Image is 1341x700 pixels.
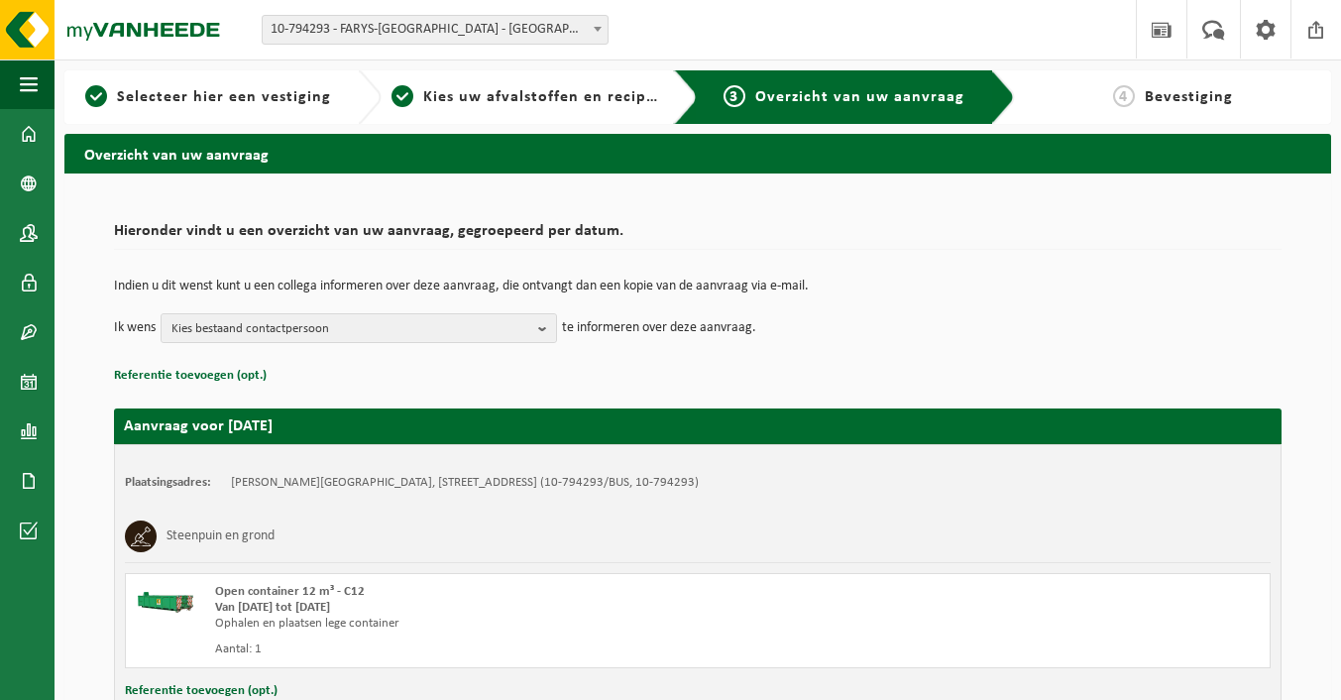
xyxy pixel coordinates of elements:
[125,476,211,489] strong: Plaatsingsadres:
[124,418,273,434] strong: Aanvraag voor [DATE]
[114,313,156,343] p: Ik wens
[64,134,1331,173] h2: Overzicht van uw aanvraag
[1145,89,1233,105] span: Bevestiging
[171,314,530,344] span: Kies bestaand contactpersoon
[724,85,745,107] span: 3
[562,313,756,343] p: te informeren over deze aanvraag.
[136,584,195,614] img: HK-XC-12-GN-00.png
[231,475,699,491] td: [PERSON_NAME][GEOGRAPHIC_DATA], [STREET_ADDRESS] (10-794293/BUS, 10-794293)
[391,85,659,109] a: 2Kies uw afvalstoffen en recipiënten
[1113,85,1135,107] span: 4
[263,16,608,44] span: 10-794293 - FARYS-ASSE - ASSE
[262,15,609,45] span: 10-794293 - FARYS-ASSE - ASSE
[167,521,275,552] h3: Steenpuin en grond
[114,223,1282,250] h2: Hieronder vindt u een overzicht van uw aanvraag, gegroepeerd per datum.
[74,85,342,109] a: 1Selecteer hier een vestiging
[755,89,964,105] span: Overzicht van uw aanvraag
[423,89,696,105] span: Kies uw afvalstoffen en recipiënten
[215,601,330,614] strong: Van [DATE] tot [DATE]
[161,313,557,343] button: Kies bestaand contactpersoon
[85,85,107,107] span: 1
[215,616,777,632] div: Ophalen en plaatsen lege container
[391,85,413,107] span: 2
[117,89,331,105] span: Selecteer hier een vestiging
[114,280,1282,293] p: Indien u dit wenst kunt u een collega informeren over deze aanvraag, die ontvangt dan een kopie v...
[114,363,267,389] button: Referentie toevoegen (opt.)
[215,585,365,598] span: Open container 12 m³ - C12
[215,642,777,657] div: Aantal: 1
